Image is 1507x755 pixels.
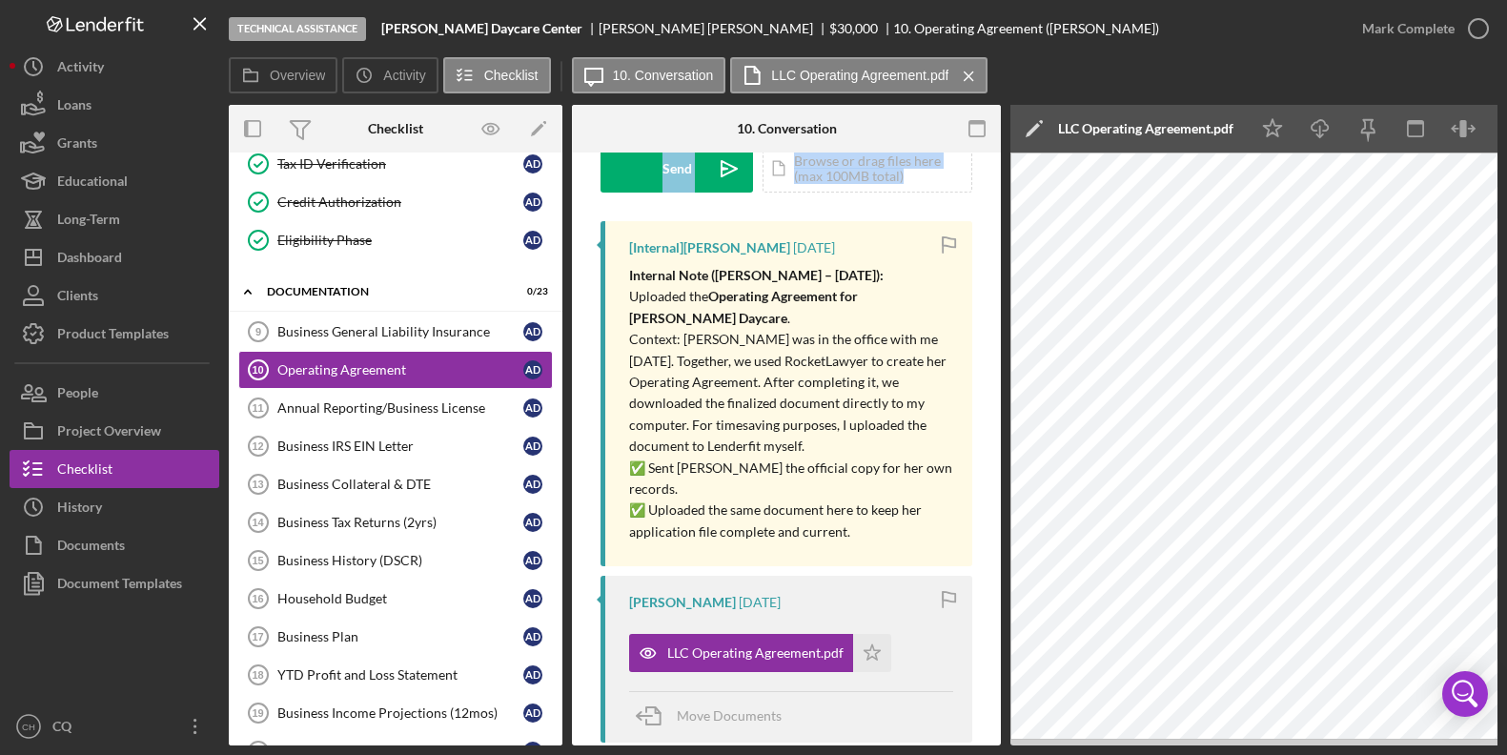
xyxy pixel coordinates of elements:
a: Credit AuthorizationAD [238,183,553,221]
div: Documents [57,526,125,569]
div: Long-Term [57,200,120,243]
span: $30,000 [829,20,878,36]
button: Move Documents [629,692,801,740]
div: 0 / 23 [514,286,548,297]
text: CH [22,722,35,732]
div: Business IRS EIN Letter [277,439,523,454]
tspan: 19 [252,707,263,719]
button: Checklist [443,57,551,93]
tspan: 11 [252,402,263,414]
a: 11Annual Reporting/Business LicenseAD [238,389,553,427]
a: Tax ID VerificationAD [238,145,553,183]
div: [Internal] [PERSON_NAME] [629,240,790,255]
button: Documents [10,526,219,564]
time: 2025-09-25 15:37 [739,595,781,610]
div: A D [523,437,542,456]
div: A D [523,513,542,532]
div: A D [523,589,542,608]
div: Open Intercom Messenger [1442,671,1488,717]
a: 16Household BudgetAD [238,580,553,618]
div: Activity [57,48,104,91]
label: Activity [383,68,425,83]
a: 15Business History (DSCR)AD [238,541,553,580]
button: Project Overview [10,412,219,450]
button: LLC Operating Agreement.pdf [629,634,891,672]
button: Document Templates [10,564,219,602]
div: A D [523,322,542,341]
div: A D [523,627,542,646]
div: Business General Liability Insurance [277,324,523,339]
a: 19Business Income Projections (12mos)AD [238,694,553,732]
span: Move Documents [677,707,782,724]
a: 13Business Collateral & DTEAD [238,465,553,503]
label: LLC Operating Agreement.pdf [771,68,948,83]
div: A D [523,398,542,418]
a: 17Business PlanAD [238,618,553,656]
div: A D [523,360,542,379]
div: Mark Complete [1362,10,1455,48]
button: Activity [342,57,438,93]
button: Dashboard [10,238,219,276]
button: LLC Operating Agreement.pdf [730,57,988,93]
button: Educational [10,162,219,200]
div: A D [523,475,542,494]
tspan: 17 [252,631,263,643]
div: Send [662,145,692,193]
strong: Operating Agreement for [PERSON_NAME] Daycare [629,288,861,325]
div: Documentation [267,286,500,297]
div: Technical Assistance [229,17,366,41]
tspan: 12 [252,440,263,452]
button: History [10,488,219,526]
div: Checklist [368,121,423,136]
div: Grants [57,124,97,167]
div: 10. Conversation [737,121,837,136]
div: Checklist [57,450,112,493]
div: YTD Profit and Loss Statement [277,667,523,683]
button: Mark Complete [1343,10,1497,48]
time: 2025-09-25 15:41 [793,240,835,255]
div: Loans [57,86,92,129]
strong: Internal Note ([PERSON_NAME] – [DATE]): [629,267,884,283]
div: Document Templates [57,564,182,607]
button: People [10,374,219,412]
div: A D [523,193,542,212]
div: Household Budget [277,591,523,606]
div: A D [523,154,542,173]
tspan: 10 [252,364,263,376]
div: People [57,374,98,417]
div: LLC Operating Agreement.pdf [1058,121,1233,136]
label: Overview [270,68,325,83]
div: Business Plan [277,629,523,644]
tspan: 18 [252,669,263,681]
b: [PERSON_NAME] Daycare Center [381,21,582,36]
div: Dashboard [57,238,122,281]
a: Long-Term [10,200,219,238]
button: Overview [229,57,337,93]
a: 14Business Tax Returns (2yrs)AD [238,503,553,541]
div: Annual Reporting/Business License [277,400,523,416]
tspan: 14 [252,517,264,528]
div: A D [523,704,542,723]
a: 12Business IRS EIN LetterAD [238,427,553,465]
div: Operating Agreement [277,362,523,377]
a: 9Business General Liability InsuranceAD [238,313,553,351]
button: Clients [10,276,219,315]
button: Product Templates [10,315,219,353]
div: A D [523,665,542,684]
div: Project Overview [57,412,161,455]
div: LLC Operating Agreement.pdf [667,645,844,661]
a: Grants [10,124,219,162]
div: Clients [57,276,98,319]
a: Activity [10,48,219,86]
button: Loans [10,86,219,124]
div: A D [523,231,542,250]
